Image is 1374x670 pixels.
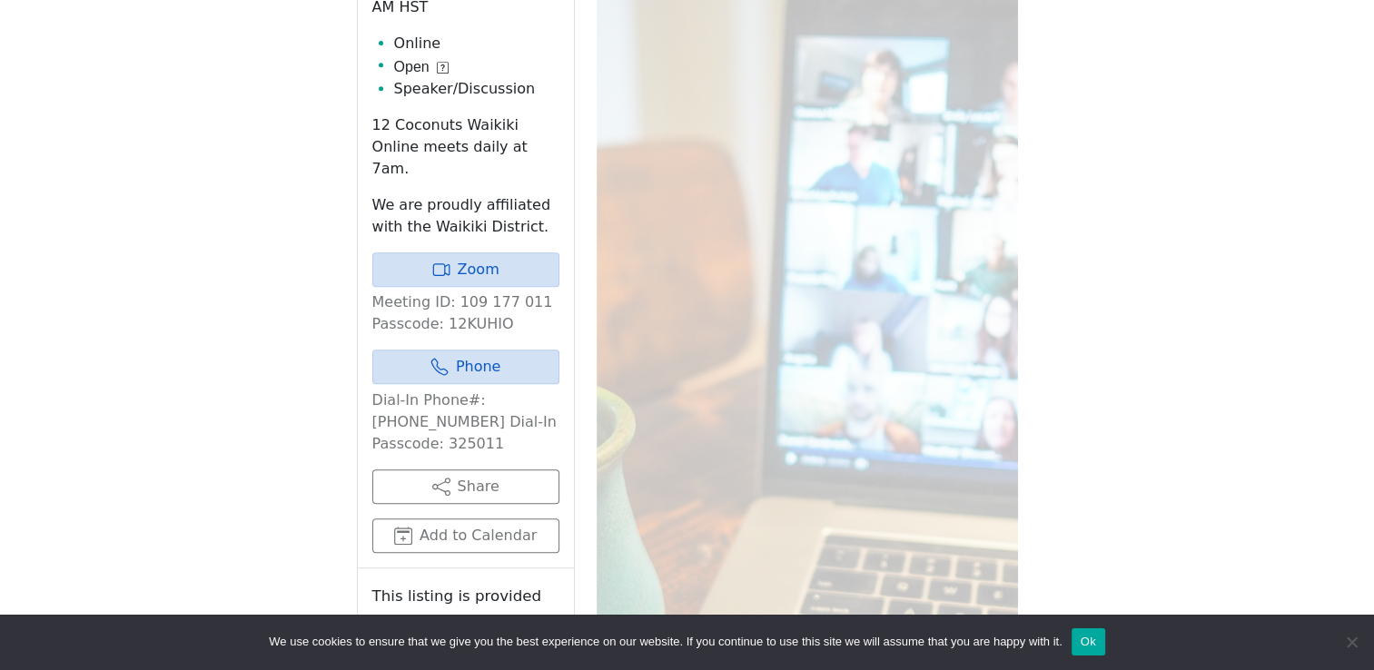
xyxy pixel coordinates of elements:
button: Open [394,56,449,78]
button: Add to Calendar [372,518,559,553]
small: This listing is provided by: [372,583,559,636]
p: Meeting ID: 109 177 011 Passcode: 12KUHIO [372,291,559,335]
p: 12 Coconuts Waikiki Online meets daily at 7am. [372,114,559,180]
span: No [1342,633,1360,651]
span: Open [394,56,430,78]
a: Zoom [372,252,559,287]
li: Speaker/Discussion [394,78,559,100]
span: We use cookies to ensure that we give you the best experience on our website. If you continue to ... [269,633,1062,651]
a: Phone [372,350,559,384]
button: Ok [1072,628,1105,655]
button: Share [372,469,559,504]
li: Online [394,33,559,54]
p: Dial-In Phone#: [PHONE_NUMBER] Dial-In Passcode: 325011 [372,389,559,455]
p: We are proudly affiliated with the Waikiki District. [372,194,559,238]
